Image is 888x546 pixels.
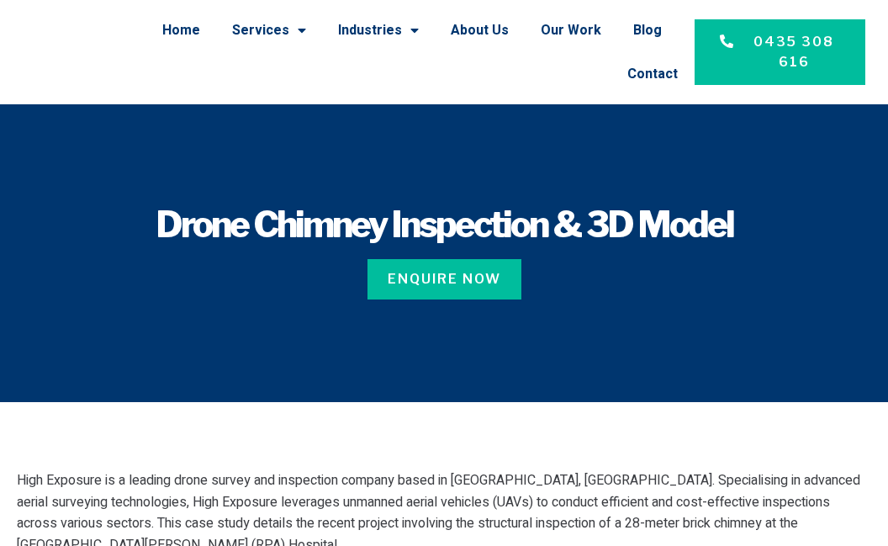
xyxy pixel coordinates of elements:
img: Final-Logo copy [20,39,141,65]
span: Enquire Now [388,269,501,289]
a: Home [162,8,200,52]
a: 0435 308 616 [695,19,865,85]
nav: Menu [158,8,677,96]
h1: Drone Chimney Inspection & 3D Model [8,207,880,242]
a: Contact [627,52,678,96]
a: Industries [338,8,419,52]
a: Enquire Now [367,259,521,300]
a: Services [232,8,306,52]
a: Blog [633,8,662,52]
a: Our Work [541,8,601,52]
span: 0435 308 616 [748,32,840,72]
a: About Us [451,8,509,52]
